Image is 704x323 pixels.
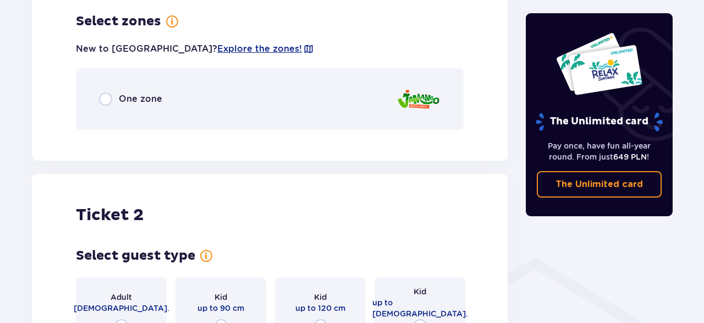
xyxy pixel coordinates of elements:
[76,205,144,226] h2: Ticket 2
[76,13,161,30] h3: Select zones
[414,286,426,297] span: Kid
[555,32,643,96] img: Two entry cards to Suntago with the word 'UNLIMITED RELAX', featuring a white background with tro...
[295,303,345,314] span: up to 120 cm
[314,292,327,303] span: Kid
[555,178,643,190] p: The Unlimited card
[372,297,468,319] span: up to [DEMOGRAPHIC_DATA].
[76,248,195,264] h3: Select guest type
[535,112,664,132] p: The Unlimited card
[217,43,302,55] a: Explore the zones!
[397,84,441,115] img: Jamango
[537,171,662,198] a: The Unlimited card
[76,43,314,55] p: New to [GEOGRAPHIC_DATA]?
[197,303,244,314] span: up to 90 cm
[613,152,647,161] span: 649 PLN
[74,303,169,314] span: [DEMOGRAPHIC_DATA].
[537,140,662,162] p: Pay once, have fun all-year round. From just !
[215,292,227,303] span: Kid
[111,292,132,303] span: Adult
[119,93,162,105] span: One zone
